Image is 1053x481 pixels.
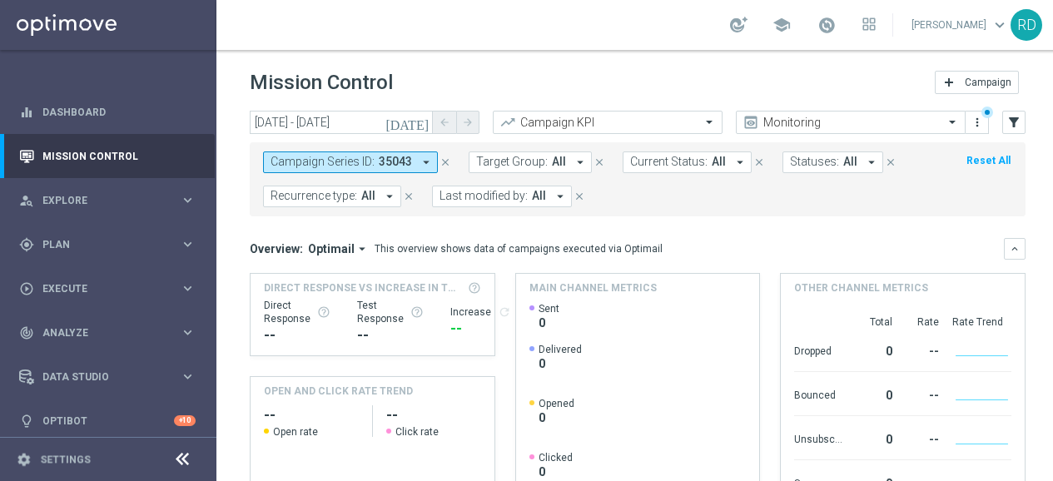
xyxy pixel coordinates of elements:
div: -- [899,336,939,363]
button: close [883,153,898,171]
i: arrow_drop_down [355,241,370,256]
span: 0 [539,464,573,479]
i: arrow_drop_down [382,189,397,204]
span: 0 [539,356,582,371]
button: close [592,153,607,171]
div: 0 [849,336,892,363]
div: Total [849,315,892,329]
i: more_vert [971,116,984,129]
h4: OPEN AND CLICK RATE TREND [264,384,413,399]
span: Analyze [42,328,180,338]
div: Optibot [19,399,196,443]
div: lightbulb Optibot +10 [18,414,196,428]
button: arrow_forward [456,111,479,134]
h4: Other channel metrics [794,280,928,295]
button: Target Group: All arrow_drop_down [469,151,592,173]
i: arrow_drop_down [419,155,434,170]
span: Click rate [395,425,439,439]
h4: Main channel metrics [529,280,657,295]
button: Recurrence type: All arrow_drop_down [263,186,401,207]
span: Sent [539,302,559,315]
span: Opened [539,397,574,410]
div: Data Studio keyboard_arrow_right [18,370,196,384]
span: Statuses: [790,155,839,169]
span: Execute [42,284,180,294]
button: equalizer Dashboard [18,106,196,119]
ng-select: Monitoring [736,111,966,134]
i: keyboard_arrow_right [180,325,196,340]
i: refresh [498,305,511,319]
button: arrow_back [433,111,456,134]
ng-select: Campaign KPI [493,111,723,134]
div: Dropped [794,336,842,363]
div: Plan [19,237,180,252]
i: arrow_forward [462,117,474,128]
i: keyboard_arrow_down [1009,243,1021,255]
a: Dashboard [42,90,196,134]
button: Mission Control [18,150,196,163]
a: [PERSON_NAME]keyboard_arrow_down [910,12,1011,37]
button: play_circle_outline Execute keyboard_arrow_right [18,282,196,295]
div: Increase [450,305,511,319]
span: Campaign Series ID: [271,155,375,169]
span: Explore [42,196,180,206]
i: arrow_drop_down [864,155,879,170]
h3: Overview: [250,241,303,256]
i: close [574,191,585,202]
div: -- [357,325,424,345]
input: Select date range [250,111,433,134]
span: All [552,155,566,169]
button: Optimail arrow_drop_down [303,241,375,256]
i: add [942,76,956,89]
div: Unsubscribed [794,424,842,451]
button: add Campaign [935,71,1019,94]
button: Last modified by: All arrow_drop_down [432,186,572,207]
div: Bounced [794,380,842,407]
div: -- [264,325,330,345]
i: preview [743,114,759,131]
button: close [438,153,453,171]
button: track_changes Analyze keyboard_arrow_right [18,326,196,340]
div: Explore [19,193,180,208]
div: -- [899,424,939,451]
div: Dashboard [19,90,196,134]
i: filter_alt [1006,115,1021,130]
span: Plan [42,240,180,250]
span: Last modified by: [440,189,528,203]
i: play_circle_outline [19,281,34,296]
span: school [772,16,791,34]
i: settings [17,452,32,467]
div: Test Response [357,299,424,325]
button: Statuses: All arrow_drop_down [782,151,883,173]
span: 35043 [379,155,412,169]
div: Execute [19,281,180,296]
div: 0 [849,424,892,451]
div: This overview shows data of campaigns executed via Optimail [375,241,663,256]
i: person_search [19,193,34,208]
span: Optimail [308,241,355,256]
span: 0 [539,315,559,330]
span: Data Studio [42,372,180,382]
span: Target Group: [476,155,548,169]
h2: -- [386,405,481,425]
button: Campaign Series ID: 35043 arrow_drop_down [263,151,438,173]
div: Direct Response [264,299,330,325]
div: Analyze [19,325,180,340]
span: All [843,155,857,169]
div: RD [1011,9,1042,41]
i: close [440,156,451,168]
i: keyboard_arrow_right [180,236,196,252]
span: All [361,189,375,203]
button: person_search Explore keyboard_arrow_right [18,194,196,207]
i: arrow_back [439,117,450,128]
i: close [753,156,765,168]
button: more_vert [969,112,986,132]
span: All [532,189,546,203]
button: close [572,187,587,206]
button: Reset All [965,151,1012,170]
button: close [752,153,767,171]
